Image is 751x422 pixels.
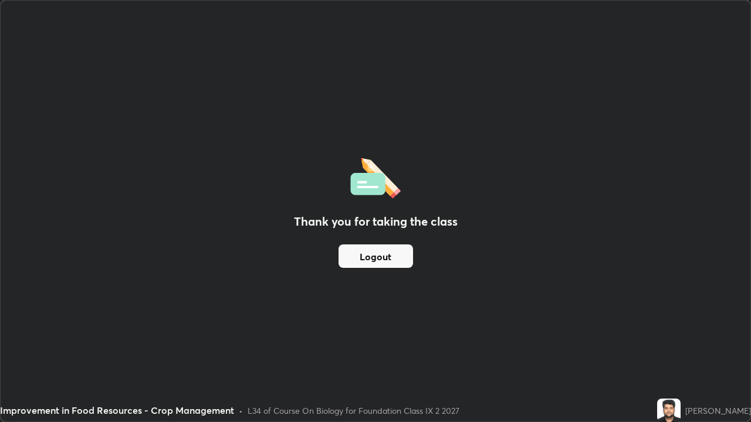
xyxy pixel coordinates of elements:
img: 9c6e8b1bcbdb40a592d6e727e793d0bd.jpg [657,399,681,422]
h2: Thank you for taking the class [294,213,458,230]
div: [PERSON_NAME] [685,404,751,417]
img: offlineFeedback.1438e8b3.svg [350,154,401,199]
button: Logout [339,244,413,268]
div: • [239,404,243,417]
div: L34 of Course On Biology for Foundation Class IX 2 2027 [248,404,459,417]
